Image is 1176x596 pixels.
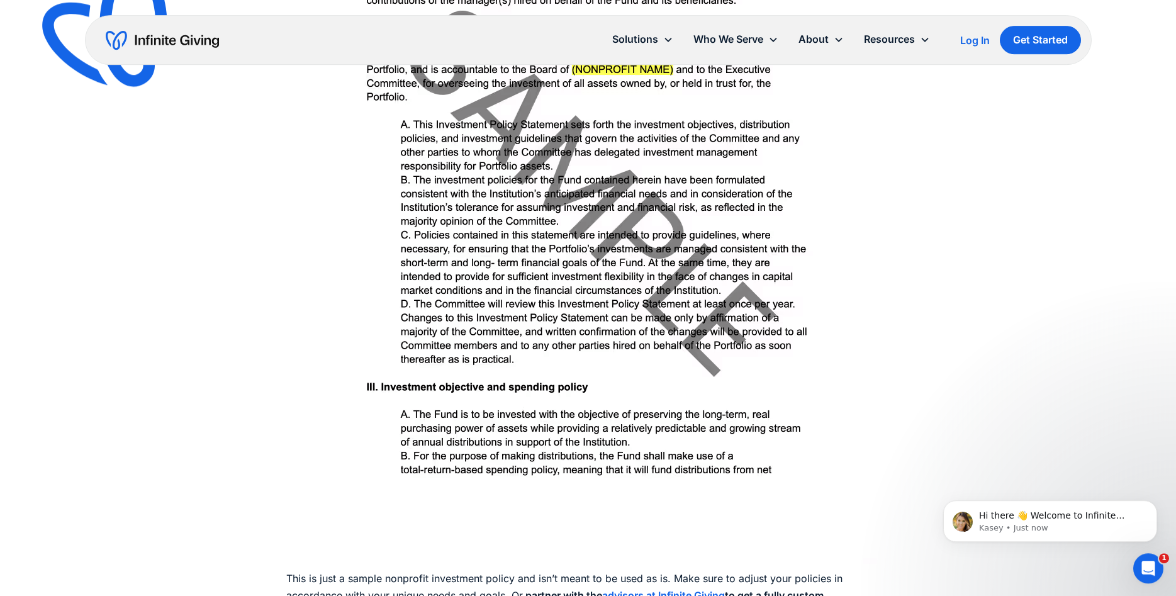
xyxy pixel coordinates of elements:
[960,35,990,45] div: Log In
[683,26,788,53] div: Who We Serve
[1133,553,1163,583] iframe: Intercom live chat
[788,26,854,53] div: About
[864,31,915,48] div: Resources
[612,31,658,48] div: Solutions
[924,474,1176,562] iframe: Intercom notifications message
[106,30,219,50] a: home
[602,26,683,53] div: Solutions
[960,33,990,48] a: Log In
[854,26,940,53] div: Resources
[1000,26,1081,54] a: Get Started
[693,31,763,48] div: Who We Serve
[1159,553,1169,563] span: 1
[798,31,829,48] div: About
